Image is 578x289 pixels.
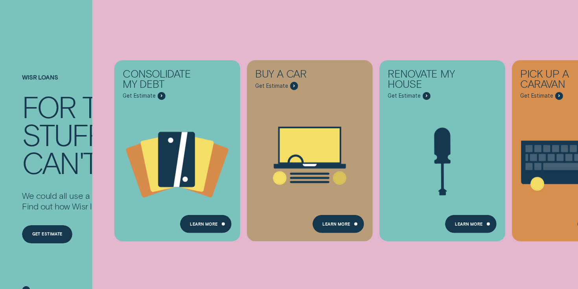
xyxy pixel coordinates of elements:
span: Get Estimate [123,93,155,99]
a: Learn more [180,215,232,233]
a: Get estimate [22,225,72,243]
a: Consolidate my debt - Learn more [114,60,240,236]
div: can't [22,148,98,176]
div: Buy a car [255,69,335,82]
span: Get Estimate [388,93,420,99]
div: the [82,93,132,120]
div: For [22,93,75,120]
span: Get Estimate [520,93,553,99]
div: Consolidate my debt [123,69,203,92]
a: Learn more [445,215,497,233]
div: stuff [22,120,103,148]
div: Renovate My House [388,69,468,92]
h1: Wisr loans [22,74,177,93]
p: We could all use a hand from time to time. Find out how Wisr loans can support you. [22,190,177,212]
h4: For the stuff that can't wait [22,93,177,177]
span: Get Estimate [255,83,288,89]
a: Learn More [313,215,364,233]
a: Buy a car - Learn more [247,60,373,236]
a: Renovate My House - Learn more [379,60,505,236]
